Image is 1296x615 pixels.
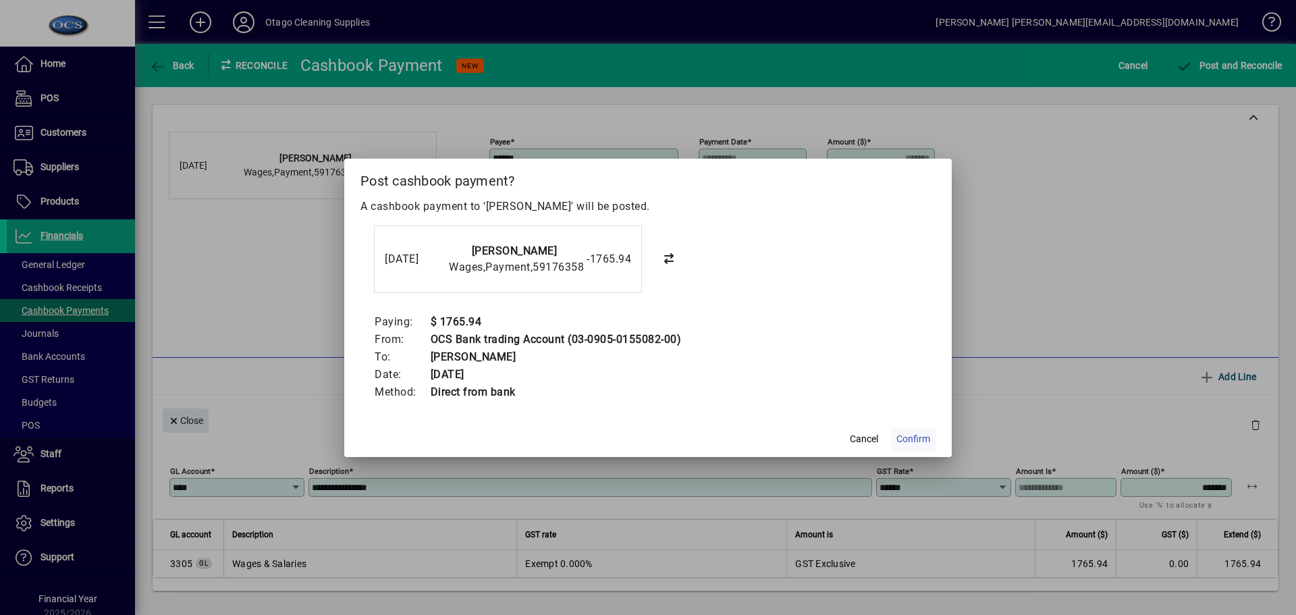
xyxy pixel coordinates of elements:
[430,348,682,366] td: [PERSON_NAME]
[430,331,682,348] td: OCS Bank trading Account (03-0905-0155082-00)
[374,348,430,366] td: To:
[896,432,930,446] span: Confirm
[472,244,558,257] strong: [PERSON_NAME]
[374,383,430,401] td: Method:
[842,427,886,452] button: Cancel
[374,331,430,348] td: From:
[430,383,682,401] td: Direct from bank
[360,198,936,215] p: A cashbook payment to '[PERSON_NAME]' will be posted.
[850,432,878,446] span: Cancel
[891,427,936,452] button: Confirm
[374,366,430,383] td: Date:
[385,251,439,267] div: [DATE]
[344,159,952,198] h2: Post cashbook payment?
[449,261,584,273] span: Wages,Payment,59176358
[374,313,430,331] td: Paying:
[564,251,631,267] div: -1765.94
[430,366,682,383] td: [DATE]
[430,313,682,331] td: $ 1765.94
